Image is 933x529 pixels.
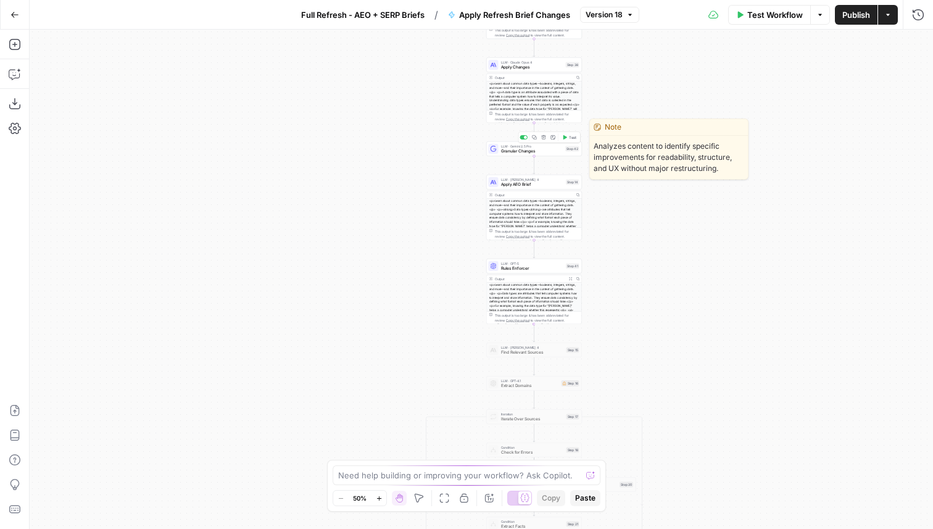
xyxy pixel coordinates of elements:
div: <p>Learn about common data types—booleans, integers, strings, and more—and their importance in th... [487,81,582,152]
span: LLM · GPT-4.1 [501,378,559,383]
span: Publish [842,9,870,21]
div: Output [495,277,565,281]
span: LLM · [PERSON_NAME] 4 [501,345,564,350]
div: This output is too large & has been abbreviated for review. to view the full content. [495,229,579,239]
span: Iteration [501,412,564,417]
button: Test Workflow [728,5,810,25]
div: LLM · [PERSON_NAME] 4Apply AEO BriefStep 14Output<p>Learn about common data types—booleans, integ... [486,175,582,240]
div: Step 17 [566,414,579,420]
span: Apply AEO Brief [501,181,564,188]
div: Step 14 [566,180,579,185]
g: Edge from step_18-conditional-end to step_21 [533,505,535,517]
div: Note [590,119,748,136]
div: LLM · Claude Opus 4Apply ChangesStep 38Output<p>Learn about common data types—booleans, integers,... [486,57,582,123]
div: Step 20 [620,482,633,488]
div: LLM · GPT-4.1Extract DomainsStep 16 [486,376,582,391]
div: <p>Learn about common data types—booleans, integers, strings, and more—and their importance in th... [487,283,582,354]
span: 50% [353,493,367,503]
div: LLM · GPT-5Rules EnforcerStep 41Output<p>Learn about common data types—booleans, integers, string... [486,259,582,324]
div: Step 42 [565,146,579,152]
div: Step 21 [566,522,579,527]
span: Copy [542,493,560,504]
span: LLM · Claude Opus 4 [501,60,563,65]
div: LLM · [PERSON_NAME] 4Find Relevant SourcesStep 15 [486,343,582,357]
g: Edge from step_18 to step_20 [534,457,589,477]
span: Condition [501,445,564,450]
div: Step 16 [562,380,579,386]
span: LLM · Gemini 2.5 Pro [501,144,563,149]
div: This output is too large & has been abbreviated for review. to view the full content. [495,313,579,323]
g: Edge from step_14 to step_41 [533,240,535,258]
div: This output is too large & has been abbreviated for review. to view the full content. [495,112,579,122]
g: Edge from step_16 to step_17 [533,391,535,409]
div: Output [495,75,573,80]
div: ConditionCheck for ErrorsStep 18 [486,443,582,457]
span: Check for Errors [501,449,564,456]
div: Step 41 [566,264,579,269]
span: Condition [501,519,564,524]
button: Version 18 [580,7,639,23]
span: Apply Changes [501,64,563,70]
span: Paste [575,493,595,504]
button: Test [560,133,579,141]
g: Edge from step_38 to step_42 [533,123,535,141]
span: Copy the output [506,117,529,121]
span: Analyzes content to identify specific improvements for readability, structure, and UX without maj... [590,136,748,179]
span: Apply Refresh Brief Changes [459,9,570,21]
button: Paste [570,490,600,506]
span: Copy the output [506,33,529,37]
button: Publish [835,5,877,25]
g: Edge from step_41 to step_15 [533,324,535,342]
span: LLM · [PERSON_NAME] 4 [501,177,564,182]
div: Step 38 [566,62,579,68]
span: Granular Changes [501,148,563,154]
span: Iterate Over Sources [501,416,564,422]
g: Edge from step_15 to step_16 [533,357,535,375]
div: <p>Learn about common data types—booleans, integers, strings, and more—and their importance in th... [487,199,582,270]
span: Rules Enforcer [501,265,564,272]
span: Copy the output [506,235,529,238]
g: Edge from step_17 to step_18 [533,424,535,442]
span: LLM · GPT-5 [501,261,564,266]
div: This output is too large & has been abbreviated for review. to view the full content. [495,28,579,38]
div: IterationIterate Over SourcesStep 17 [486,409,582,424]
button: Copy [537,490,565,506]
div: Step 18 [566,448,579,453]
span: Copy the output [506,319,529,322]
span: / [434,7,438,22]
button: Full Refresh - AEO + SERP Briefs [294,5,432,25]
span: Test [569,135,576,140]
span: Version 18 [586,9,623,20]
span: Find Relevant Sources [501,349,564,356]
g: Edge from step_37 to step_38 [533,39,535,57]
span: Test Workflow [747,9,803,21]
span: Full Refresh - AEO + SERP Briefs [301,9,425,21]
g: Edge from step_42 to step_14 [533,156,535,174]
button: Apply Refresh Brief Changes [441,5,578,25]
div: LLM · Gemini 2.5 ProGranular ChangesStep 42Test [486,141,582,156]
div: Output [495,193,573,198]
div: Step 15 [566,348,579,353]
span: Extract Domains [501,383,559,389]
